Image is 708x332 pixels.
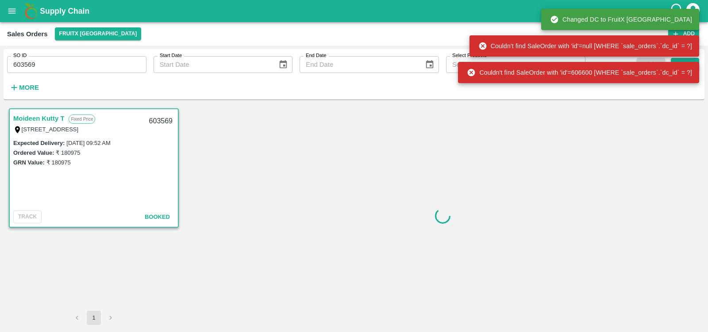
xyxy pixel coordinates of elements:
[13,149,54,156] label: Ordered Value:
[7,80,41,95] button: More
[550,11,692,27] div: Changed DC to FruitX [GEOGRAPHIC_DATA]
[154,56,271,73] input: Start Date
[275,56,292,73] button: Choose date
[40,7,89,15] b: Supply Chain
[55,27,142,40] button: Select DC
[300,56,417,73] input: End Date
[22,126,79,133] label: [STREET_ADDRESS]
[7,28,48,40] div: Sales Orders
[306,52,326,59] label: End Date
[160,52,182,59] label: Start Date
[421,56,438,73] button: Choose date
[69,311,119,325] nav: pagination navigation
[40,5,670,17] a: Supply Chain
[13,140,65,146] label: Expected Delivery :
[46,159,71,166] label: ₹ 180975
[144,111,178,132] div: 603569
[56,149,80,156] label: ₹ 180975
[2,1,22,21] button: open drawer
[13,52,27,59] label: SO ID
[22,2,40,20] img: logo
[449,59,568,70] input: Select Products
[13,159,45,166] label: GRN Value:
[452,52,487,59] label: Select Products
[69,114,95,124] p: Fixed Price
[7,56,146,73] input: Enter SO ID
[467,65,692,80] div: Couldn't find SaleOrder with 'id'=606600 [WHERE `sale_orders`.`dc_id` = ?]
[478,38,692,54] div: Couldn't find SaleOrder with 'id'=null [WHERE `sale_orders`.`dc_id` = ?]
[685,2,701,20] div: account of current user
[670,3,685,19] div: customer-support
[145,214,170,220] span: Booked
[66,140,110,146] label: [DATE] 09:52 AM
[13,113,64,124] a: Moideen Kutty T
[87,311,101,325] button: page 1
[19,84,39,91] strong: More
